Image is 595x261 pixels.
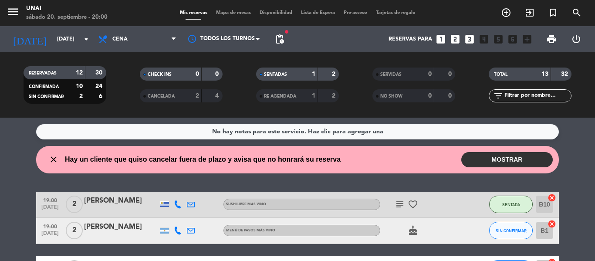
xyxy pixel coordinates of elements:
i: search [571,7,582,18]
span: [DATE] [39,204,61,214]
button: SIN CONFIRMAR [489,222,533,239]
span: Pre-acceso [339,10,372,15]
span: 2 [66,222,83,239]
strong: 13 [541,71,548,77]
strong: 0 [448,71,453,77]
i: cake [408,225,418,236]
strong: 32 [561,71,570,77]
span: RE AGENDADA [264,94,296,98]
span: MENÚ DE PASOS MÁS VINO [226,229,275,232]
i: exit_to_app [524,7,535,18]
div: sábado 20. septiembre - 20:00 [26,13,108,22]
span: CANCELADA [148,94,175,98]
strong: 0 [215,71,220,77]
strong: 12 [76,70,83,76]
i: favorite_border [408,199,418,210]
strong: 0 [428,71,432,77]
span: 19:00 [39,221,61,231]
span: NO SHOW [380,94,402,98]
i: looks_two [450,34,461,45]
i: turned_in_not [548,7,558,18]
span: print [546,34,557,44]
i: close [48,154,59,165]
i: looks_3 [464,34,475,45]
strong: 0 [448,93,453,99]
strong: 4 [215,93,220,99]
span: Reservas para [389,36,432,42]
i: add_circle_outline [501,7,511,18]
span: SERVIDAS [380,72,402,77]
span: Tarjetas de regalo [372,10,420,15]
span: RESERVADAS [29,71,57,75]
div: [PERSON_NAME] [84,195,158,207]
i: filter_list [493,91,504,101]
span: Hay un cliente que quiso cancelar fuera de plazo y avisa que no honrará su reserva [65,154,341,165]
span: SUSHI LIBRE MÁS VINO [226,203,266,206]
span: 2 [66,196,83,213]
span: Lista de Espera [297,10,339,15]
div: [PERSON_NAME] [84,221,158,233]
span: [DATE] [39,230,61,241]
strong: 10 [76,83,83,89]
span: Cena [112,36,128,42]
strong: 2 [196,93,199,99]
input: Filtrar por nombre... [504,91,571,101]
span: Disponibilidad [255,10,297,15]
button: SENTADA [489,196,533,213]
strong: 2 [332,93,337,99]
i: looks_4 [478,34,490,45]
strong: 1 [312,71,315,77]
strong: 6 [99,93,104,99]
span: fiber_manual_record [284,29,289,34]
strong: 2 [79,93,83,99]
i: looks_6 [507,34,518,45]
i: [DATE] [7,30,53,49]
strong: 2 [332,71,337,77]
span: SENTADA [502,202,520,207]
i: cancel [548,193,556,202]
span: SENTADAS [264,72,287,77]
div: Unai [26,4,108,13]
div: No hay notas para este servicio. Haz clic para agregar una [212,127,383,137]
strong: 0 [196,71,199,77]
i: looks_5 [493,34,504,45]
span: SIN CONFIRMAR [496,228,527,233]
div: LOG OUT [564,26,588,52]
i: power_settings_new [571,34,581,44]
span: pending_actions [274,34,285,44]
span: CHECK INS [148,72,172,77]
strong: 1 [312,93,315,99]
i: arrow_drop_down [81,34,91,44]
i: cancel [548,220,556,228]
strong: 24 [95,83,104,89]
button: MOSTRAR [461,152,553,167]
span: 19:00 [39,195,61,205]
button: menu [7,5,20,21]
strong: 0 [428,93,432,99]
strong: 30 [95,70,104,76]
span: Mapa de mesas [212,10,255,15]
span: CONFIRMADA [29,85,59,89]
i: subject [395,199,405,210]
span: Mis reservas [176,10,212,15]
span: SIN CONFIRMAR [29,95,64,99]
i: menu [7,5,20,18]
i: add_box [521,34,533,45]
span: TOTAL [494,72,507,77]
i: looks_one [435,34,446,45]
